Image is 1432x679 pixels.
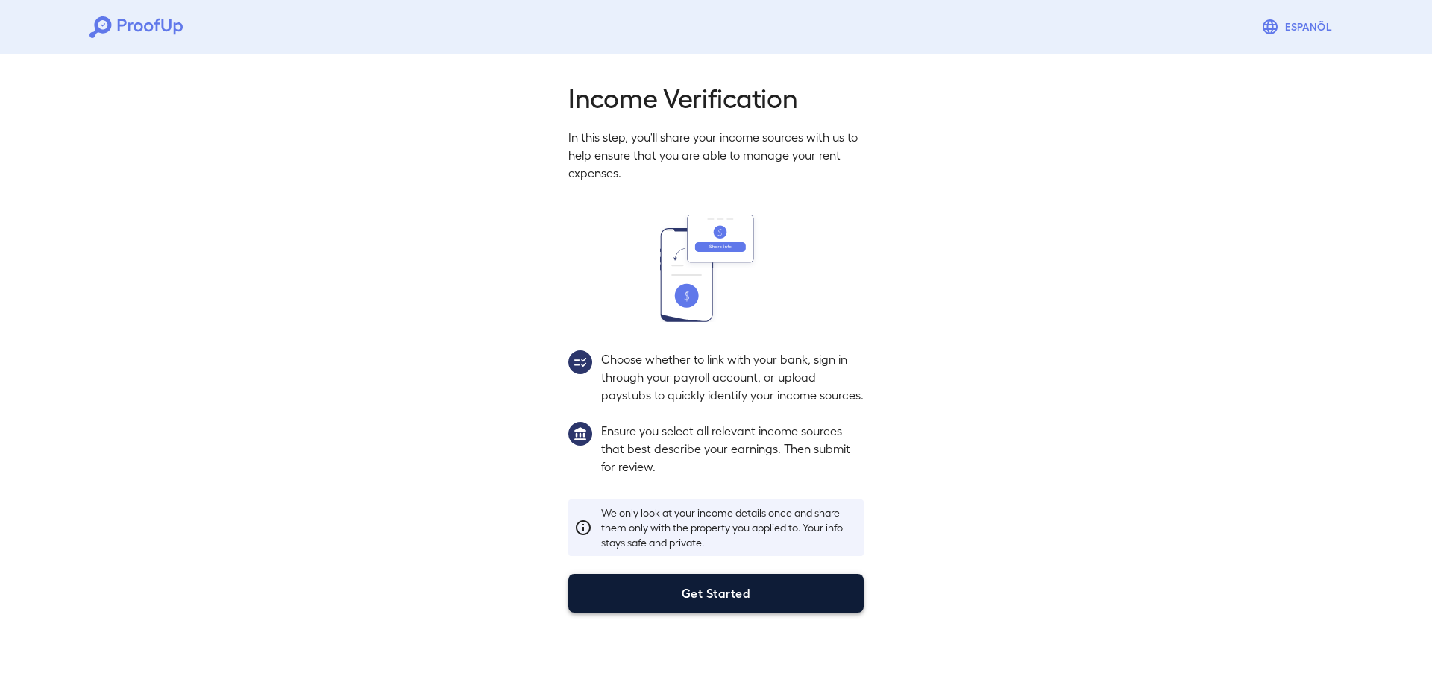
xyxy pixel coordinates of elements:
[1255,12,1342,42] button: Espanõl
[601,422,864,476] p: Ensure you select all relevant income sources that best describe your earnings. Then submit for r...
[568,422,592,446] img: group1.svg
[601,350,864,404] p: Choose whether to link with your bank, sign in through your payroll account, or upload paystubs t...
[660,215,772,322] img: transfer_money.svg
[568,574,864,613] button: Get Started
[601,505,858,550] p: We only look at your income details once and share them only with the property you applied to. Yo...
[568,128,864,182] p: In this step, you'll share your income sources with us to help ensure that you are able to manage...
[568,80,864,113] h2: Income Verification
[568,350,592,374] img: group2.svg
